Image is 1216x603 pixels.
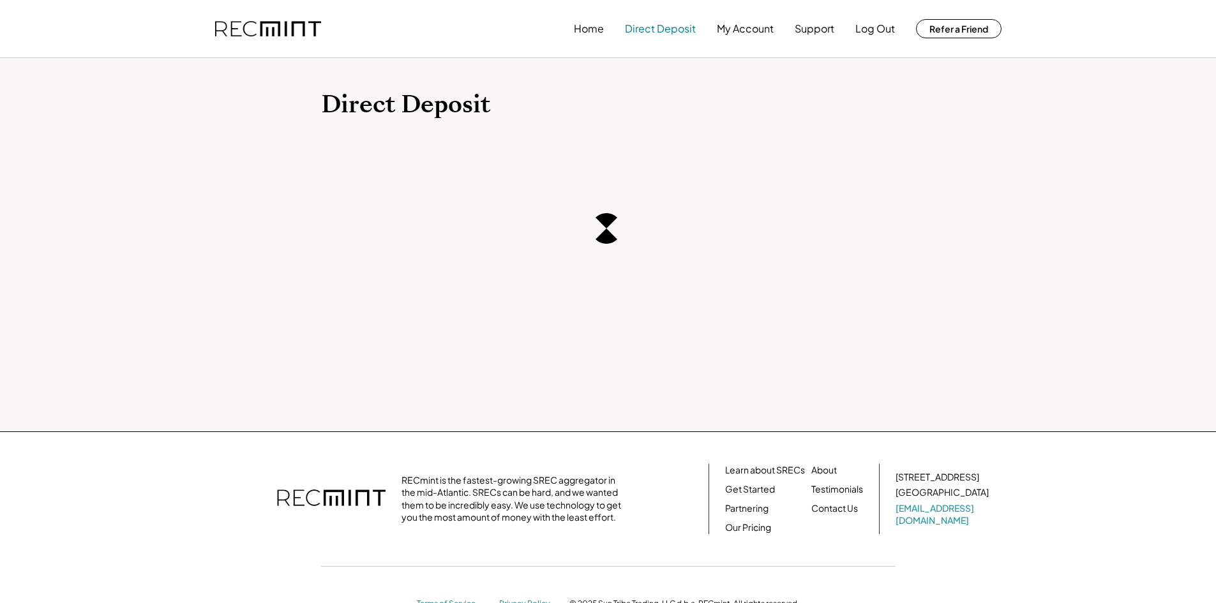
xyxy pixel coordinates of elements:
div: [STREET_ADDRESS] [896,471,979,484]
button: Log Out [855,16,895,41]
button: Support [795,16,834,41]
img: recmint-logotype%403x.png [215,21,321,37]
a: Get Started [725,483,775,496]
div: [GEOGRAPHIC_DATA] [896,486,989,499]
a: Contact Us [811,502,858,515]
a: Testimonials [811,483,863,496]
button: Refer a Friend [916,19,1002,38]
div: RECmint is the fastest-growing SREC aggregator in the mid-Atlantic. SRECs can be hard, and we wan... [402,474,628,524]
a: About [811,464,837,477]
button: Direct Deposit [625,16,696,41]
button: Home [574,16,604,41]
a: Partnering [725,502,769,515]
a: Learn about SRECs [725,464,805,477]
h1: Direct Deposit [321,90,896,120]
a: Our Pricing [725,521,771,534]
button: My Account [717,16,774,41]
a: [EMAIL_ADDRESS][DOMAIN_NAME] [896,502,991,527]
img: recmint-logotype%403x.png [277,477,386,521]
